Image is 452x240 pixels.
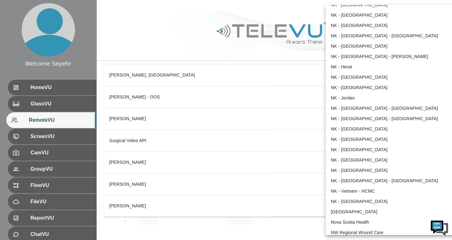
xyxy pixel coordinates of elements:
[36,79,87,142] span: We're online!
[430,218,449,237] img: Chat Widget
[11,29,26,45] img: d_736959983_company_1615157101543_736959983
[103,3,118,18] div: Minimize live chat window
[33,33,105,41] div: Chat with us now
[3,171,120,193] textarea: Type your message and hit 'Enter'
